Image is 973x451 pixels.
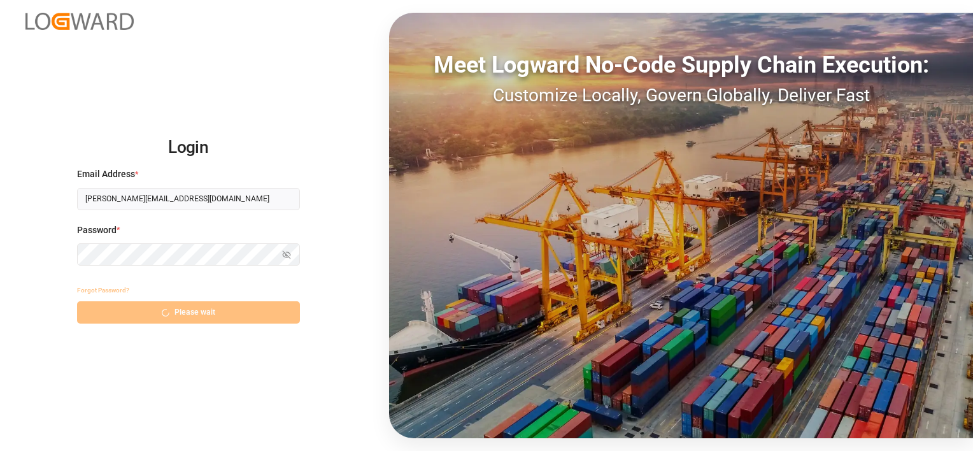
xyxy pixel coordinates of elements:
span: Password [77,224,117,237]
span: Email Address [77,168,135,181]
img: Logward_new_orange.png [25,13,134,30]
div: Customize Locally, Govern Globally, Deliver Fast [389,82,973,109]
h2: Login [77,127,300,168]
div: Meet Logward No-Code Supply Chain Execution: [389,48,973,82]
input: Enter your email [77,188,300,210]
